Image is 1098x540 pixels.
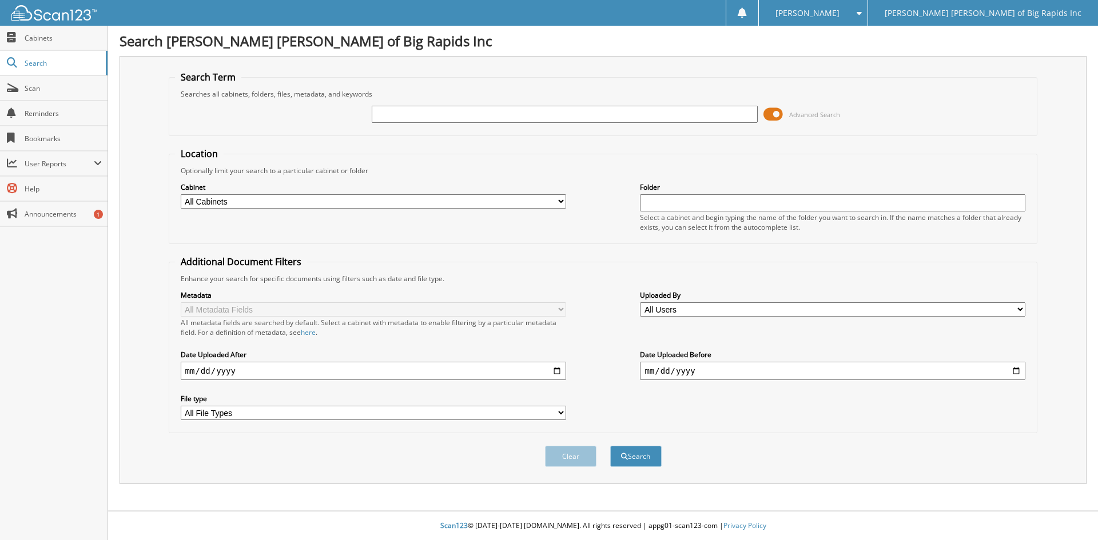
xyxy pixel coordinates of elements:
div: Optionally limit your search to a particular cabinet or folder [175,166,1032,175]
label: Date Uploaded After [181,350,566,359]
label: File type [181,394,566,403]
legend: Additional Document Filters [175,255,307,268]
label: Date Uploaded Before [640,350,1025,359]
span: Bookmarks [25,134,102,143]
span: Help [25,184,102,194]
div: Enhance your search for specific documents using filters such as date and file type. [175,274,1032,283]
span: User Reports [25,159,94,169]
div: Searches all cabinets, folders, files, metadata, and keywords [175,89,1032,99]
span: Advanced Search [789,110,840,119]
button: Search [610,446,662,467]
span: Search [25,58,100,68]
div: All metadata fields are searched by default. Select a cabinet with metadata to enable filtering b... [181,318,566,337]
button: Clear [545,446,596,467]
a: here [301,327,316,337]
span: Cabinets [25,33,102,43]
span: Scan [25,83,102,93]
span: Scan123 [440,521,468,530]
h1: Search [PERSON_NAME] [PERSON_NAME] of Big Rapids Inc [120,31,1087,50]
input: start [181,362,566,380]
div: Select a cabinet and begin typing the name of the folder you want to search in. If the name match... [640,213,1025,232]
span: [PERSON_NAME] [PERSON_NAME] of Big Rapids Inc [885,10,1081,17]
span: Announcements [25,209,102,219]
div: 1 [94,210,103,219]
input: end [640,362,1025,380]
label: Metadata [181,290,566,300]
a: Privacy Policy [723,521,766,530]
label: Folder [640,182,1025,192]
label: Cabinet [181,182,566,192]
legend: Search Term [175,71,241,83]
label: Uploaded By [640,290,1025,300]
legend: Location [175,147,224,160]
img: scan123-logo-white.svg [11,5,97,21]
div: © [DATE]-[DATE] [DOMAIN_NAME]. All rights reserved | appg01-scan123-com | [108,512,1098,540]
span: Reminders [25,109,102,118]
span: [PERSON_NAME] [775,10,840,17]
